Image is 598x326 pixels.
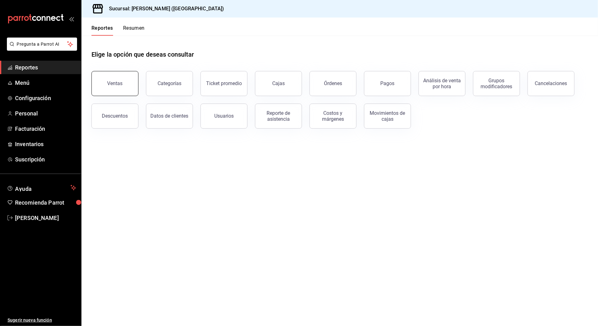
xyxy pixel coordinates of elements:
[473,71,520,96] button: Grupos modificadores
[7,38,77,51] button: Pregunta a Parrot AI
[381,80,395,86] div: Pagos
[15,125,76,133] span: Facturación
[15,63,76,72] span: Reportes
[15,140,76,148] span: Inventarios
[259,110,298,122] div: Reporte de asistencia
[364,71,411,96] button: Pagos
[91,104,138,129] button: Descuentos
[368,110,407,122] div: Movimientos de cajas
[200,104,247,129] button: Usuarios
[200,71,247,96] button: Ticket promedio
[255,104,302,129] button: Reporte de asistencia
[146,104,193,129] button: Datos de clientes
[15,109,76,118] span: Personal
[158,80,181,86] div: Categorías
[151,113,189,119] div: Datos de clientes
[91,25,113,36] button: Reportes
[104,5,224,13] h3: Sucursal: [PERSON_NAME] ([GEOGRAPHIC_DATA])
[91,71,138,96] button: Ventas
[102,113,128,119] div: Descuentos
[69,16,74,21] button: open_drawer_menu
[146,71,193,96] button: Categorías
[423,78,461,89] div: Análisis de venta por hora
[419,71,465,96] button: Análisis de venta por hora
[324,80,342,86] div: Órdenes
[309,71,356,96] button: Órdenes
[206,80,242,86] div: Ticket promedio
[15,214,76,222] span: [PERSON_NAME]
[309,104,356,129] button: Costos y márgenes
[255,71,302,96] a: Cajas
[364,104,411,129] button: Movimientos de cajas
[314,110,352,122] div: Costos y márgenes
[15,184,68,191] span: Ayuda
[123,25,145,36] button: Resumen
[8,317,76,323] span: Sugerir nueva función
[17,41,67,48] span: Pregunta a Parrot AI
[15,155,76,164] span: Suscripción
[272,80,285,87] div: Cajas
[15,79,76,87] span: Menú
[91,25,145,36] div: navigation tabs
[15,198,76,207] span: Recomienda Parrot
[4,45,77,52] a: Pregunta a Parrot AI
[107,80,123,86] div: Ventas
[91,50,194,59] h1: Elige la opción que deseas consultar
[528,71,575,96] button: Cancelaciones
[535,80,567,86] div: Cancelaciones
[214,113,234,119] div: Usuarios
[15,94,76,102] span: Configuración
[477,78,516,89] div: Grupos modificadores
